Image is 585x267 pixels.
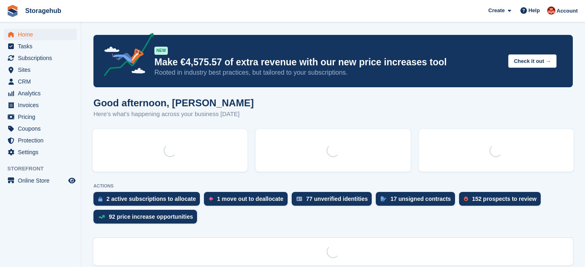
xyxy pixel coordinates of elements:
[4,52,77,64] a: menu
[93,110,254,119] p: Here's what's happening across your business [DATE]
[4,175,77,186] a: menu
[154,68,502,77] p: Rooted in industry best practices, but tailored to your subscriptions.
[529,6,540,15] span: Help
[18,175,67,186] span: Online Store
[154,47,168,55] div: NEW
[18,41,67,52] span: Tasks
[6,5,19,17] img: stora-icon-8386f47178a22dfd0bd8f6a31ec36ba5ce8667c1dd55bd0f319d3a0aa187defe.svg
[4,76,77,87] a: menu
[18,52,67,64] span: Subscriptions
[459,192,545,210] a: 152 prospects to review
[306,196,368,202] div: 77 unverified identities
[4,123,77,134] a: menu
[547,6,555,15] img: Nick
[464,196,468,201] img: prospect-51fa495bee0391a8d652442698ab0144808aea92771e9ea1ae160a38d050c398.svg
[93,183,573,189] p: ACTIONS
[97,33,154,79] img: price-adjustments-announcement-icon-8257ccfd72463d97f412b2fc003d46551f7dbcb40ab6d574587a9cd5c0d94...
[18,135,67,146] span: Protection
[18,88,67,99] span: Analytics
[4,111,77,123] a: menu
[18,29,67,40] span: Home
[4,146,77,158] a: menu
[204,192,291,210] a: 1 move out to deallocate
[7,165,81,173] span: Storefront
[4,99,77,111] a: menu
[472,196,537,202] div: 152 prospects to review
[4,29,77,40] a: menu
[18,64,67,75] span: Sites
[18,99,67,111] span: Invoices
[297,196,302,201] img: verify_identity-adf6edd0f0f0b5bbfe63781bf79b02c33cf7c696d77639b501bdc392416b5a36.svg
[4,64,77,75] a: menu
[4,41,77,52] a: menu
[390,196,451,202] div: 17 unsigned contracts
[98,196,102,202] img: active_subscription_to_allocate_icon-d502201f5373d7db506a760aba3b589e785aa758c864c3986d89f69b8ff3...
[154,56,502,68] p: Make €4,575.57 of extra revenue with our new price increases tool
[18,76,67,87] span: CRM
[376,192,459,210] a: 17 unsigned contracts
[106,196,196,202] div: 2 active subscriptions to allocate
[18,146,67,158] span: Settings
[93,192,204,210] a: 2 active subscriptions to allocate
[508,54,557,68] button: Check it out →
[93,210,201,228] a: 92 price increase opportunities
[22,4,65,17] a: Storagehub
[209,196,213,201] img: move_outs_to_deallocate_icon-f764333ba52eb49d3ac5e1228854f67142a1ed5810a6f6cc68b1a99e826820c5.svg
[4,135,77,146] a: menu
[109,213,193,220] div: 92 price increase opportunities
[557,7,578,15] span: Account
[292,192,376,210] a: 77 unverified identities
[98,215,105,219] img: price_increase_opportunities-93ffe204e8149a01c8c9dc8f82e8f89637d9d84a8eef4429ea346261dce0b2c0.svg
[93,97,254,108] h1: Good afternoon, [PERSON_NAME]
[4,88,77,99] a: menu
[217,196,283,202] div: 1 move out to deallocate
[18,111,67,123] span: Pricing
[18,123,67,134] span: Coupons
[67,176,77,185] a: Preview store
[488,6,505,15] span: Create
[381,196,386,201] img: contract_signature_icon-13c848040528278c33f63329250d36e43548de30e8caae1d1a13099fd9432cc5.svg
